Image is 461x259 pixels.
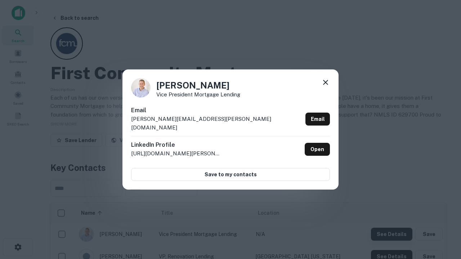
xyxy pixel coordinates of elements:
h6: LinkedIn Profile [131,141,221,149]
h6: Email [131,106,303,115]
p: [URL][DOMAIN_NAME][PERSON_NAME] [131,149,221,158]
button: Save to my contacts [131,168,330,181]
iframe: Chat Widget [425,178,461,213]
p: [PERSON_NAME][EMAIL_ADDRESS][PERSON_NAME][DOMAIN_NAME] [131,115,303,132]
h4: [PERSON_NAME] [156,79,240,92]
img: 1520878720083 [131,78,151,97]
a: Open [305,143,330,156]
p: Vice President Mortgage Lending [156,92,240,97]
a: Email [305,113,330,126]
